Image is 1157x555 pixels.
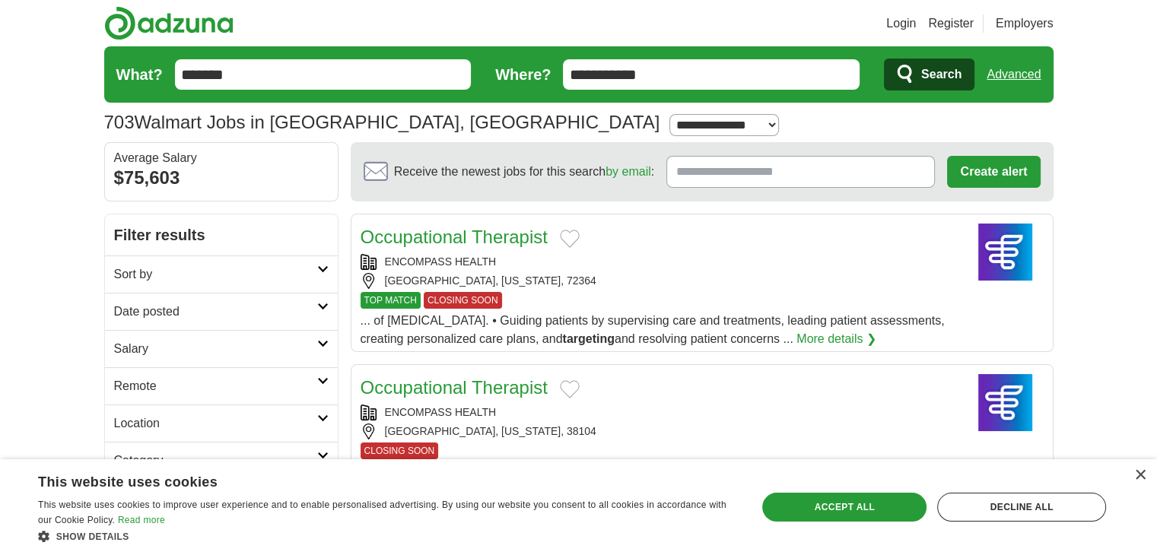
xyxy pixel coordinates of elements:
h1: Walmart Jobs in [GEOGRAPHIC_DATA], [GEOGRAPHIC_DATA] [104,112,660,132]
div: Close [1134,470,1146,481]
a: Sort by [105,255,338,293]
h2: Remote [114,377,317,395]
span: ... of [MEDICAL_DATA]. • Guiding patients by supervising care and treatments, leading patient ass... [361,314,945,345]
button: Add to favorite jobs [560,380,580,398]
a: Employers [996,14,1054,33]
strong: targeting [562,332,614,345]
span: Receive the newest jobs for this search : [394,163,654,181]
h2: Filter results [105,214,338,255]
button: Create alert [947,156,1040,188]
span: Search [921,59,962,90]
h2: Location [114,414,317,433]
span: CLOSING SOON [361,442,439,459]
h2: Category [114,452,317,470]
div: This website uses cookies [38,468,698,491]
img: Encompass Health logo [968,224,1044,281]
a: Advanced [987,59,1041,90]
div: Decline all [937,493,1106,522]
a: ENCOMPASS HEALTH [385,255,497,268]
h2: Date posted [114,303,317,321]
a: Category [105,442,338,479]
a: by email [606,165,651,178]
span: TOP MATCH [361,292,421,309]
a: Remote [105,367,338,404]
a: Date posted [105,293,338,330]
a: Register [928,14,974,33]
img: Encompass Health logo [968,374,1044,431]
button: Add to favorite jobs [560,230,580,248]
span: This website uses cookies to improve user experience and to enable personalised advertising. By u... [38,499,726,525]
a: Salary [105,330,338,367]
h2: Sort by [114,265,317,284]
span: CLOSING SOON [424,292,502,309]
button: Search [884,59,974,90]
span: 703 [104,109,135,136]
label: What? [116,63,163,86]
h2: Salary [114,340,317,358]
a: ENCOMPASS HEALTH [385,406,497,418]
img: Adzuna logo [104,6,234,40]
div: Average Salary [114,152,329,164]
a: Occupational Therapist [361,227,548,247]
a: Location [105,404,338,442]
div: Accept all [762,493,927,522]
span: Show details [56,531,129,542]
a: More details ❯ [796,330,876,348]
div: [GEOGRAPHIC_DATA], [US_STATE], 72364 [361,273,955,289]
div: Show details [38,528,736,544]
div: [GEOGRAPHIC_DATA], [US_STATE], 38104 [361,423,955,439]
a: Read more, opens a new window [118,515,165,525]
label: Where? [495,63,551,86]
div: $75,603 [114,164,329,192]
a: Occupational Therapist [361,377,548,398]
a: Login [886,14,916,33]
